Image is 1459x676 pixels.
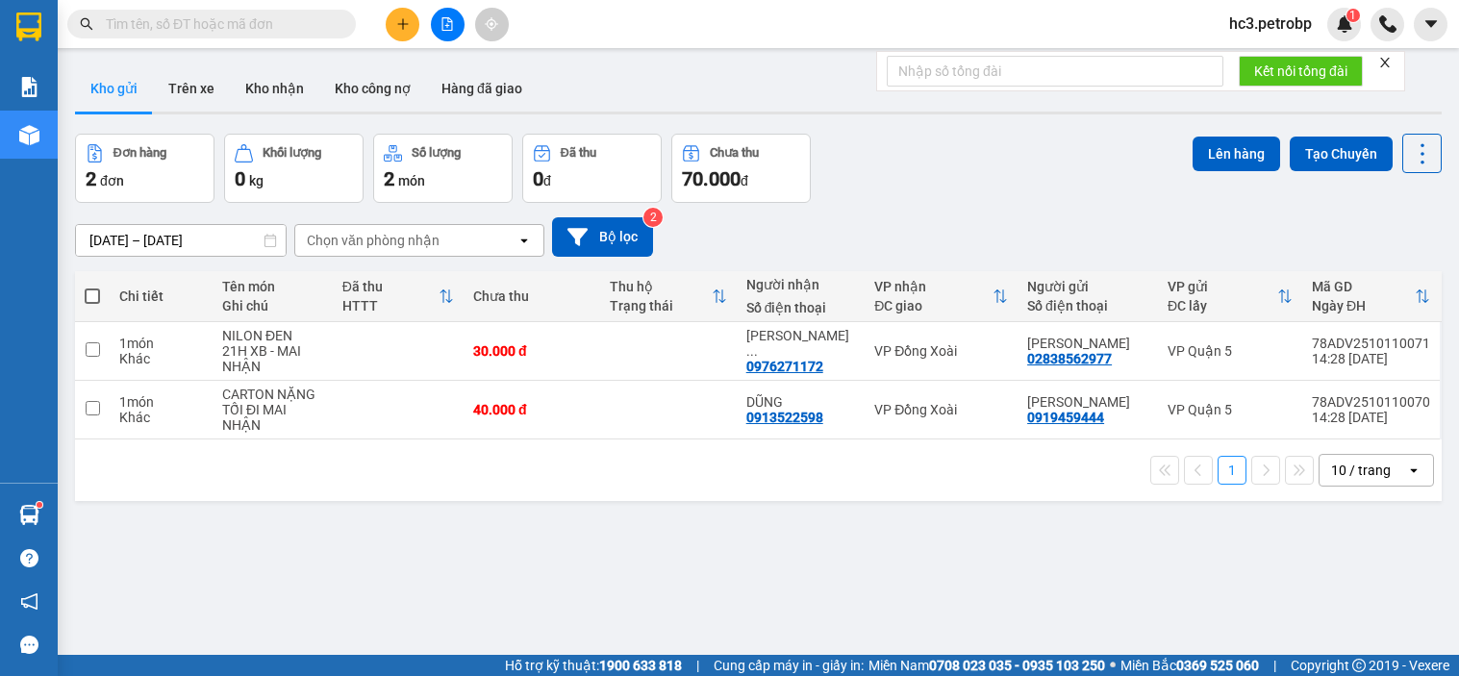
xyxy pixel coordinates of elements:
[86,167,96,190] span: 2
[1379,15,1396,33] img: phone-icon
[1254,61,1347,82] span: Kết nối tổng đài
[874,402,1008,417] div: VP Đồng Xoài
[342,298,439,313] div: HTTT
[1346,9,1360,22] sup: 1
[1312,351,1430,366] div: 14:28 [DATE]
[887,56,1223,87] input: Nhập số tổng đài
[20,592,38,611] span: notification
[16,13,41,41] img: logo-vxr
[106,13,333,35] input: Tìm tên, số ĐT hoặc mã đơn
[552,217,653,257] button: Bộ lọc
[1168,343,1293,359] div: VP Quận 5
[249,173,264,188] span: kg
[319,65,426,112] button: Kho công nợ
[373,134,513,203] button: Số lượng2món
[19,505,39,525] img: warehouse-icon
[485,17,498,31] span: aim
[1422,15,1440,33] span: caret-down
[113,146,166,160] div: Đơn hàng
[1312,279,1415,294] div: Mã GD
[643,208,663,227] sup: 2
[222,343,323,374] div: 21H XB - MAI NHẬN
[1406,463,1421,478] svg: open
[874,298,993,313] div: ĐC giao
[119,288,203,304] div: Chi tiết
[20,636,38,654] span: message
[119,336,203,351] div: 1 món
[473,402,591,417] div: 40.000 đ
[1193,137,1280,171] button: Lên hàng
[222,402,323,433] div: TỐI ĐI MAI NHẬN
[1027,351,1112,366] div: 02838562977
[440,17,454,31] span: file-add
[1349,9,1356,22] span: 1
[1120,655,1259,676] span: Miền Bắc
[1218,456,1246,485] button: 1
[475,8,509,41] button: aim
[1168,402,1293,417] div: VP Quận 5
[398,173,425,188] span: món
[505,655,682,676] span: Hỗ trợ kỹ thuật:
[222,328,323,343] div: NILON ĐEN
[1176,658,1259,673] strong: 0369 525 060
[75,65,153,112] button: Kho gửi
[119,351,203,366] div: Khác
[1312,336,1430,351] div: 78ADV2510110071
[600,271,737,322] th: Toggle SortBy
[20,549,38,567] span: question-circle
[1290,137,1393,171] button: Tạo Chuyến
[222,387,323,402] div: CARTON NẶNG
[746,277,856,292] div: Người nhận
[1027,410,1104,425] div: 0919459444
[746,410,823,425] div: 0913522598
[1168,298,1277,313] div: ĐC lấy
[874,279,993,294] div: VP nhận
[37,502,42,508] sup: 1
[1158,271,1302,322] th: Toggle SortBy
[746,394,856,410] div: DŨNG
[741,173,748,188] span: đ
[80,17,93,31] span: search
[224,134,364,203] button: Khối lượng0kg
[1378,56,1392,69] span: close
[610,279,712,294] div: Thu hộ
[263,146,321,160] div: Khối lượng
[874,343,1008,359] div: VP Đồng Xoài
[516,233,532,248] svg: open
[561,146,596,160] div: Đã thu
[746,359,823,374] div: 0976271172
[396,17,410,31] span: plus
[522,134,662,203] button: Đã thu0đ
[119,410,203,425] div: Khác
[1336,15,1353,33] img: icon-new-feature
[342,279,439,294] div: Đã thu
[682,167,741,190] span: 70.000
[431,8,465,41] button: file-add
[1110,662,1116,669] span: ⚪️
[710,146,759,160] div: Chưa thu
[384,167,394,190] span: 2
[1027,298,1148,313] div: Số điện thoại
[1302,271,1440,322] th: Toggle SortBy
[333,271,464,322] th: Toggle SortBy
[696,655,699,676] span: |
[1331,461,1391,480] div: 10 / trang
[1312,410,1430,425] div: 14:28 [DATE]
[230,65,319,112] button: Kho nhận
[19,77,39,97] img: solution-icon
[1027,336,1148,351] div: THANH LIÊN
[610,298,712,313] div: Trạng thái
[1273,655,1276,676] span: |
[671,134,811,203] button: Chưa thu70.000đ
[222,279,323,294] div: Tên món
[868,655,1105,676] span: Miền Nam
[153,65,230,112] button: Trên xe
[1214,12,1327,36] span: hc3.petrobp
[1239,56,1363,87] button: Kết nối tổng đài
[473,343,591,359] div: 30.000 đ
[746,300,856,315] div: Số điện thoại
[75,134,214,203] button: Đơn hàng2đơn
[599,658,682,673] strong: 1900 633 818
[19,125,39,145] img: warehouse-icon
[235,167,245,190] span: 0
